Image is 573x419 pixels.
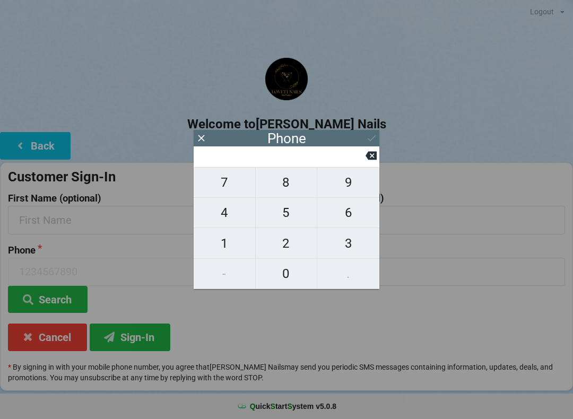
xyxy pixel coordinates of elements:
button: 2 [256,228,318,258]
button: 7 [194,167,256,198]
button: 6 [317,198,379,228]
span: 6 [317,202,379,224]
button: 5 [256,198,318,228]
button: 9 [317,167,379,198]
span: 7 [194,171,255,194]
span: 8 [256,171,317,194]
button: 1 [194,228,256,258]
span: 9 [317,171,379,194]
span: 2 [256,232,317,255]
span: 4 [194,202,255,224]
button: 0 [256,259,318,289]
span: 0 [256,263,317,285]
button: 8 [256,167,318,198]
span: 5 [256,202,317,224]
div: Phone [267,133,306,144]
span: 3 [317,232,379,255]
button: 4 [194,198,256,228]
button: 3 [317,228,379,258]
span: 1 [194,232,255,255]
